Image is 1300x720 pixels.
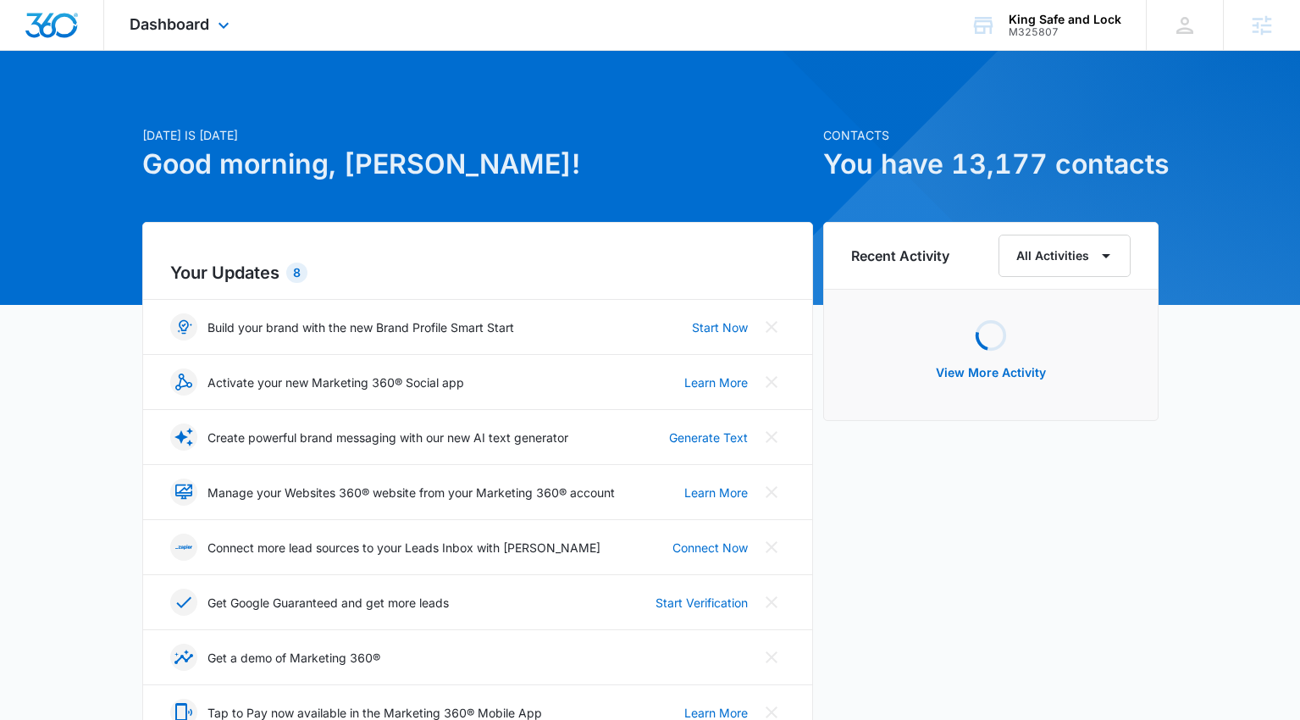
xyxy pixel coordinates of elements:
[1009,13,1121,26] div: account name
[669,429,748,446] a: Generate Text
[851,246,949,266] h6: Recent Activity
[758,479,785,506] button: Close
[672,539,748,557] a: Connect Now
[758,313,785,341] button: Close
[823,144,1159,185] h1: You have 13,177 contacts
[207,649,380,667] p: Get a demo of Marketing 360®
[207,594,449,612] p: Get Google Guaranteed and get more leads
[758,644,785,671] button: Close
[758,368,785,396] button: Close
[286,263,307,283] div: 8
[142,126,813,144] p: [DATE] is [DATE]
[758,589,785,616] button: Close
[207,429,568,446] p: Create powerful brand messaging with our new AI text generator
[130,15,209,33] span: Dashboard
[919,352,1063,393] button: View More Activity
[207,374,464,391] p: Activate your new Marketing 360® Social app
[1009,26,1121,38] div: account id
[207,539,600,557] p: Connect more lead sources to your Leads Inbox with [PERSON_NAME]
[684,484,748,501] a: Learn More
[656,594,748,612] a: Start Verification
[170,260,785,285] h2: Your Updates
[207,484,615,501] p: Manage your Websites 360® website from your Marketing 360® account
[684,374,748,391] a: Learn More
[758,534,785,561] button: Close
[207,318,514,336] p: Build your brand with the new Brand Profile Smart Start
[823,126,1159,144] p: Contacts
[758,424,785,451] button: Close
[692,318,748,336] a: Start Now
[999,235,1131,277] button: All Activities
[142,144,813,185] h1: Good morning, [PERSON_NAME]!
